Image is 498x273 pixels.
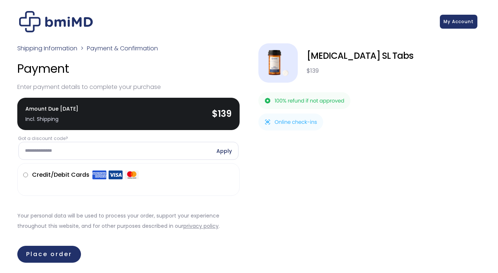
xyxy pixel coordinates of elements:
a: Shipping Information [17,44,77,53]
img: Mastercard [125,170,139,180]
span: My Account [444,18,474,25]
label: Got a discount code? [18,135,239,142]
h4: Payment [17,61,240,76]
a: Apply [216,148,232,154]
img: 100% refund if not approved [258,92,350,109]
p: Enter payment details to complete your purchase [17,82,240,92]
div: [MEDICAL_DATA] SL Tabs [307,51,481,61]
span: $ [307,67,310,75]
span: Amount Due [DATE] [25,104,78,124]
bdi: 139 [307,67,319,75]
img: Visa [109,170,123,180]
div: Incl. Shipping [25,114,78,124]
img: Checkout [19,11,93,32]
a: My Account [440,15,477,29]
a: privacy policy [183,222,219,230]
span: > [81,44,84,53]
button: Place order [17,246,81,263]
span: $ [212,108,218,120]
img: Sermorelin SL Tabs [258,43,298,83]
bdi: 139 [212,108,232,120]
span: Payment & Confirmation [87,44,158,53]
label: Credit/Debit Cards [32,169,139,181]
img: Amex [92,170,106,180]
p: Your personal data will be used to process your order, support your experience throughout this we... [17,211,240,231]
img: Online check-ins [258,114,323,130]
